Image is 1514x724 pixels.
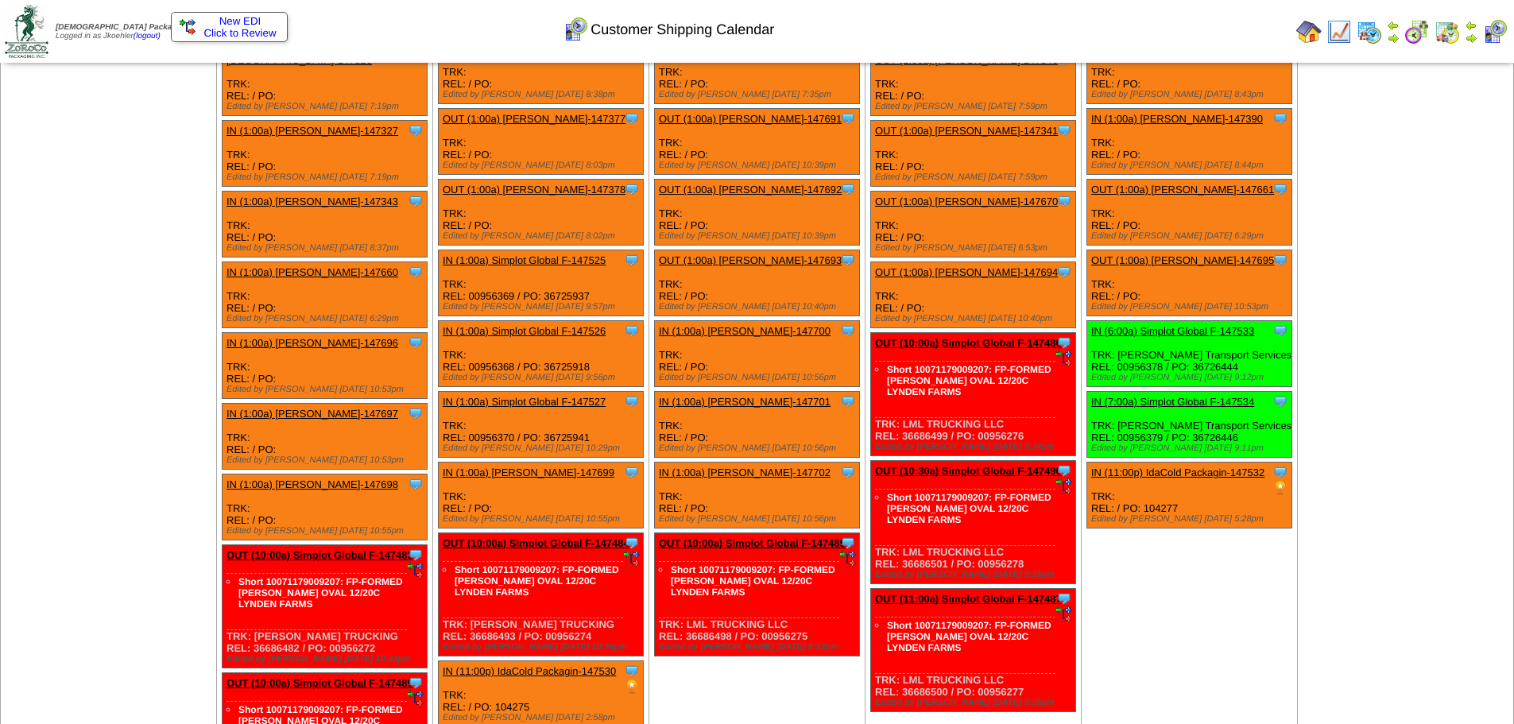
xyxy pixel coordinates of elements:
[439,533,644,656] div: TRK: [PERSON_NAME] TRUCKING REL: 36686493 / PO: 00956274
[655,180,860,246] div: TRK: REL: / PO:
[134,32,161,41] a: (logout)
[1056,193,1072,209] img: Tooltip
[443,231,643,241] div: Edited by [PERSON_NAME] [DATE] 8:02pm
[624,679,640,695] img: PO
[443,302,643,312] div: Edited by [PERSON_NAME] [DATE] 9:57pm
[659,302,859,312] div: Edited by [PERSON_NAME] [DATE] 10:40pm
[1272,323,1288,339] img: Tooltip
[443,665,616,677] a: IN (11:00p) IdaCold Packagin-147530
[180,27,279,39] span: Click to Review
[624,393,640,409] img: Tooltip
[655,250,860,316] div: TRK: REL: / PO:
[840,110,856,126] img: Tooltip
[56,23,188,41] span: Logged in as Jkoehler
[1091,302,1291,312] div: Edited by [PERSON_NAME] [DATE] 10:53pm
[223,404,428,470] div: TRK: REL: / PO:
[1091,396,1254,408] a: IN (7:00a) Simplot Global F-147534
[1056,606,1072,622] img: EDI
[1482,19,1508,45] img: calendarcustomer.gif
[227,172,427,182] div: Edited by [PERSON_NAME] [DATE] 7:19pm
[655,38,860,104] div: TRK: REL: / PO:
[875,102,1075,111] div: Edited by [PERSON_NAME] [DATE] 7:59pm
[223,38,428,116] div: TRK: REL: / PO:
[875,172,1075,182] div: Edited by [PERSON_NAME] [DATE] 7:59pm
[1091,184,1274,196] a: OUT (1:00a) [PERSON_NAME]-147661
[1272,110,1288,126] img: Tooltip
[223,192,428,257] div: TRK: REL: / PO:
[223,262,428,328] div: TRK: REL: / PO:
[408,335,424,350] img: Tooltip
[1091,514,1291,524] div: Edited by [PERSON_NAME] [DATE] 5:28pm
[871,50,1076,116] div: TRK: REL: / PO:
[1091,231,1291,241] div: Edited by [PERSON_NAME] [DATE] 6:29pm
[408,547,424,563] img: Tooltip
[1465,19,1477,32] img: arrowleft.gif
[875,442,1075,451] div: Edited by [PERSON_NAME] [DATE] 9:34pm
[659,325,831,337] a: IN (1:00a) [PERSON_NAME]-147700
[655,321,860,387] div: TRK: REL: / PO:
[659,467,831,478] a: IN (1:00a) [PERSON_NAME]-147702
[875,337,1062,349] a: OUT (10:00a) Simplot Global F-147486
[1056,463,1072,478] img: Tooltip
[227,314,427,323] div: Edited by [PERSON_NAME] [DATE] 6:29pm
[1056,590,1072,606] img: Tooltip
[659,396,831,408] a: IN (1:00a) [PERSON_NAME]-147701
[871,589,1076,712] div: TRK: LML TRUCKING LLC REL: 36686500 / PO: 00956277
[408,476,424,492] img: Tooltip
[1272,480,1288,496] img: PO
[875,243,1075,253] div: Edited by [PERSON_NAME] [DATE] 6:53pm
[1357,19,1382,45] img: calendarprod.gif
[1387,19,1400,32] img: arrowleft.gif
[219,15,261,27] span: New EDI
[655,533,860,656] div: TRK: LML TRUCKING LLC REL: 36686498 / PO: 00956275
[887,492,1051,525] a: Short 10071179009207: FP-FORMED [PERSON_NAME] OVAL 12/20C LYNDEN FARMS
[443,184,625,196] a: OUT (1:00a) [PERSON_NAME]-147378
[227,478,398,490] a: IN (1:00a) [PERSON_NAME]-147698
[1091,467,1264,478] a: IN (11:00p) IdaCold Packagin-147532
[887,364,1051,397] a: Short 10071179009207: FP-FORMED [PERSON_NAME] OVAL 12/20C LYNDEN FARMS
[1465,32,1477,45] img: arrowright.gif
[443,90,643,99] div: Edited by [PERSON_NAME] [DATE] 8:38pm
[443,161,643,170] div: Edited by [PERSON_NAME] [DATE] 8:03pm
[227,196,398,207] a: IN (1:00a) [PERSON_NAME]-147343
[840,323,856,339] img: Tooltip
[408,264,424,280] img: Tooltip
[1387,32,1400,45] img: arrowright.gif
[659,514,859,524] div: Edited by [PERSON_NAME] [DATE] 10:56pm
[1435,19,1460,45] img: calendarinout.gif
[659,254,842,266] a: OUT (1:00a) [PERSON_NAME]-147693
[659,373,859,382] div: Edited by [PERSON_NAME] [DATE] 10:56pm
[1091,325,1254,337] a: IN (6:00a) Simplot Global F-147533
[871,262,1076,328] div: TRK: REL: / PO:
[1056,350,1072,366] img: EDI
[439,38,644,104] div: TRK: REL: / PO:
[1272,393,1288,409] img: Tooltip
[227,549,413,561] a: OUT (10:00a) Simplot Global F-147483
[1091,254,1274,266] a: OUT (1:00a) [PERSON_NAME]-147695
[875,570,1075,579] div: Edited by [PERSON_NAME] [DATE] 9:35pm
[840,535,856,551] img: Tooltip
[1296,19,1322,45] img: home.gif
[439,321,644,387] div: TRK: REL: 00956368 / PO: 36725918
[408,675,424,691] img: Tooltip
[408,405,424,421] img: Tooltip
[840,252,856,268] img: Tooltip
[590,21,774,38] span: Customer Shipping Calendar
[443,467,614,478] a: IN (1:00a) [PERSON_NAME]-147699
[227,526,427,536] div: Edited by [PERSON_NAME] [DATE] 10:55pm
[223,545,428,668] div: TRK: [PERSON_NAME] TRUCKING REL: 36686482 / PO: 00956272
[624,110,640,126] img: Tooltip
[875,125,1058,137] a: OUT (1:00a) [PERSON_NAME]-147341
[659,90,859,99] div: Edited by [PERSON_NAME] [DATE] 7:35pm
[1056,264,1072,280] img: Tooltip
[439,250,644,316] div: TRK: REL: 00956369 / PO: 36725937
[227,677,413,689] a: OUT (10:00a) Simplot Global F-147489
[875,266,1058,278] a: OUT (1:00a) [PERSON_NAME]-147694
[875,196,1058,207] a: OUT (1:00a) [PERSON_NAME]-147670
[1091,443,1291,453] div: Edited by [PERSON_NAME] [DATE] 9:11pm
[1091,161,1291,170] div: Edited by [PERSON_NAME] [DATE] 8:44pm
[227,266,398,278] a: IN (1:00a) [PERSON_NAME]-147660
[443,373,643,382] div: Edited by [PERSON_NAME] [DATE] 9:56pm
[408,563,424,579] img: EDI
[887,620,1051,653] a: Short 10071179009207: FP-FORMED [PERSON_NAME] OVAL 12/20C LYNDEN FARMS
